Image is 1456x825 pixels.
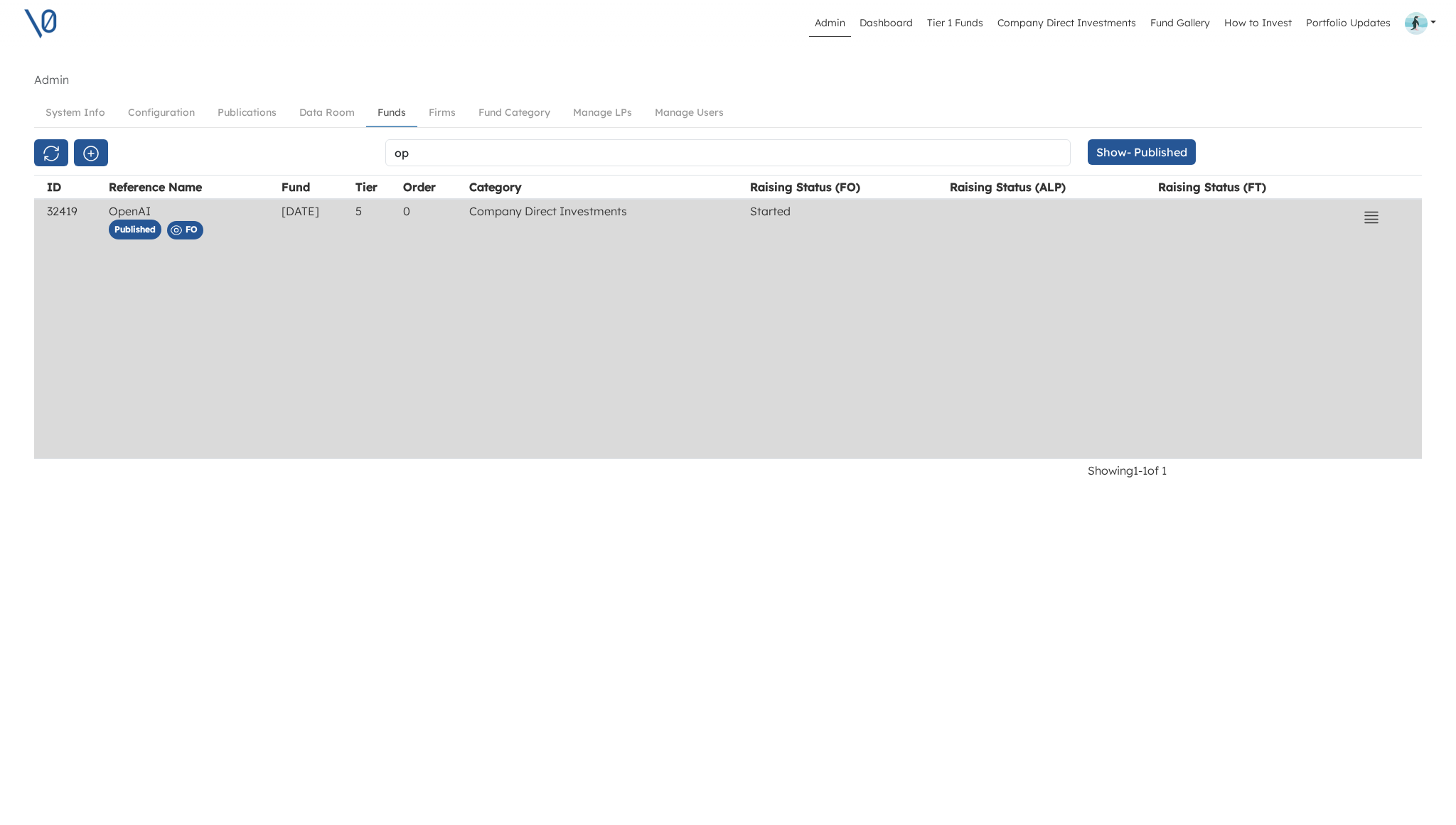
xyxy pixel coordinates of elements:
nav: breadcrumb [34,71,1422,88]
a: How to Invest [1219,10,1297,37]
a: Tier 1 Funds [921,10,989,37]
a: Funds [366,99,417,127]
button: Show- Published [1088,139,1196,165]
a: Publications [206,99,288,126]
td: Company Direct Investments [466,199,747,459]
a: Admin [809,10,851,37]
th: Fund [279,176,353,200]
td: 32419 [44,199,107,459]
td: 0 [400,199,466,459]
a: Fund Gallery [1145,10,1216,37]
td: Started [747,199,946,459]
a: Dashboard [854,10,919,37]
th: Category [466,176,747,200]
span: FO [186,224,198,234]
td: OpenAI [106,199,278,459]
td: [DATE] [279,199,353,459]
li: Admin [34,71,69,88]
a: Configuration [117,99,206,126]
a: Manage LPs [562,99,643,126]
th: Raising Status (FO) [747,176,946,200]
img: Profile [1405,12,1428,35]
th: Reference Name [106,176,278,200]
th: Raising Status (FT) [1155,176,1351,200]
a: Fund Category [467,99,562,126]
a: Portfolio Updates [1300,10,1396,37]
span: Published [109,220,161,239]
a: Company Direct Investments [992,10,1142,37]
th: Raising Status (ALP) [947,176,1156,200]
a: Manage Users [643,99,735,126]
a: Data Room [288,99,366,126]
th: Tier [353,176,400,200]
span: Showing 1 - 1 of 1 [1088,463,1167,478]
img: V0 logo [23,6,58,41]
a: System Info [34,99,117,126]
a: Firms [417,99,467,126]
th: ID [44,176,107,200]
input: Search by VC Fund [385,139,1071,166]
th: Order [400,176,466,200]
td: 5 [353,199,400,459]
